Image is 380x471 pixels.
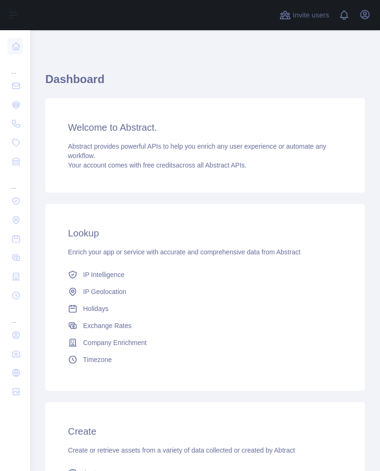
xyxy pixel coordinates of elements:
[68,248,301,256] span: Enrich your app or service with accurate and comprehensive data from Abstract
[64,351,346,368] a: Timezone
[278,8,331,23] button: Invite users
[83,338,147,347] span: Company Enrichment
[293,10,329,21] span: Invite users
[68,446,295,454] span: Create or retrieve assets from a variety of data collected or created by Abtract
[68,227,342,240] h3: Lookup
[83,304,109,313] span: Holidays
[143,161,176,169] span: free credits
[64,334,346,351] a: Company Enrichment
[45,72,365,94] h1: Dashboard
[68,161,246,169] span: Your account comes with across all Abstract APIs.
[68,425,342,438] h3: Create
[8,306,23,325] div: ...
[64,266,346,283] a: IP Intelligence
[68,121,342,134] h3: Welcome to Abstract.
[64,300,346,317] a: Holidays
[83,270,125,279] span: IP Intelligence
[68,143,326,160] span: Abstract provides powerful APIs to help you enrich any user experience or automate any workflow.
[8,172,23,191] div: ...
[64,317,346,334] a: Exchange Rates
[83,287,127,296] span: IP Geolocation
[83,355,112,364] span: Timezone
[64,283,346,300] a: IP Geolocation
[83,321,132,330] span: Exchange Rates
[8,57,23,76] div: ...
